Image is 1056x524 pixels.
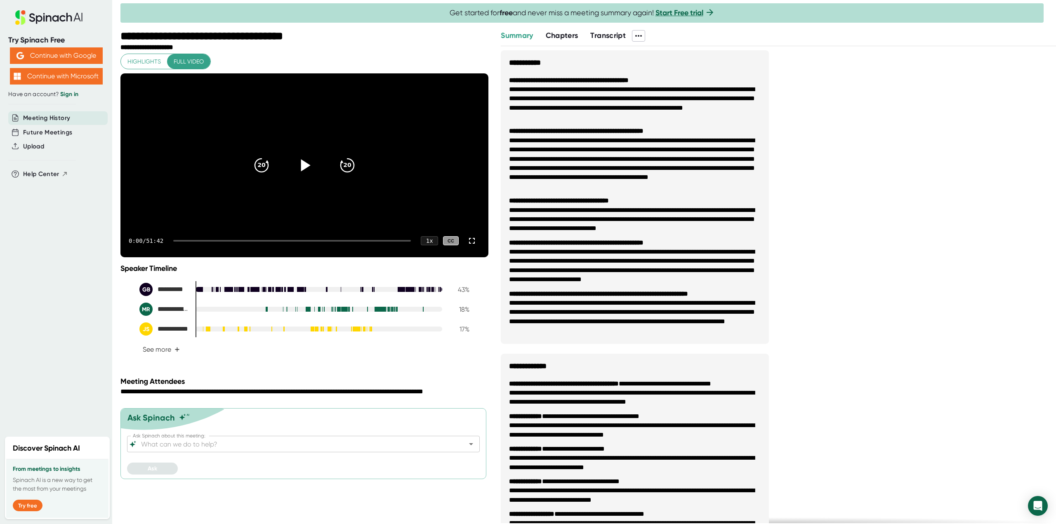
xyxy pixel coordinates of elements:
[13,443,80,454] h2: Discover Spinach AI
[443,236,459,246] div: CC
[10,47,103,64] button: Continue with Google
[139,438,453,450] input: What can we do to help?
[174,346,180,353] span: +
[127,463,178,475] button: Ask
[450,8,715,18] span: Get started for and never miss a meeting summary again!
[167,54,210,69] button: Full video
[8,35,104,45] div: Try Spinach Free
[139,342,183,357] button: See more+
[139,303,153,316] div: MR
[23,128,72,137] button: Future Meetings
[590,31,626,40] span: Transcript
[23,169,59,179] span: Help Center
[1028,496,1048,516] div: Open Intercom Messenger
[449,305,469,313] div: 18 %
[421,236,438,245] div: 1 x
[148,465,157,472] span: Ask
[129,237,163,244] div: 0:00 / 51:42
[655,8,703,17] a: Start Free trial
[60,91,78,98] a: Sign in
[449,286,469,294] div: 43 %
[13,500,42,511] button: Try free
[139,283,189,296] div: Gina Blair
[120,264,488,273] div: Speaker Timeline
[139,322,189,336] div: Jeff Siebach
[120,377,490,386] div: Meeting Attendees
[23,113,70,123] button: Meeting History
[16,52,24,59] img: Aehbyd4JwY73AAAAAElFTkSuQmCC
[23,169,68,179] button: Help Center
[501,30,533,41] button: Summary
[139,322,153,336] div: JS
[127,413,175,423] div: Ask Spinach
[10,68,103,85] button: Continue with Microsoft
[500,8,513,17] b: free
[546,30,578,41] button: Chapters
[121,54,167,69] button: Highlights
[139,303,189,316] div: Matthew Robinson
[13,476,102,493] p: Spinach AI is a new way to get the most from your meetings
[174,56,204,67] span: Full video
[449,325,469,333] div: 17 %
[590,30,626,41] button: Transcript
[139,283,153,296] div: GB
[501,31,533,40] span: Summary
[13,466,102,472] h3: From meetings to insights
[23,142,44,151] button: Upload
[8,91,104,98] div: Have an account?
[546,31,578,40] span: Chapters
[127,56,161,67] span: Highlights
[465,438,477,450] button: Open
